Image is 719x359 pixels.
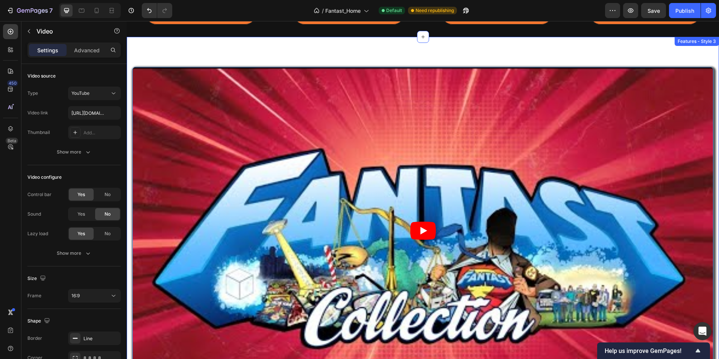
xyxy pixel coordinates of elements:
span: Default [386,7,402,14]
span: No [105,211,111,218]
div: Open Intercom Messenger [693,322,711,340]
span: Yes [77,230,85,237]
span: / [322,7,324,15]
p: Advanced [74,46,100,54]
span: No [105,191,111,198]
div: Sound [27,211,41,218]
iframe: Design area [127,21,719,359]
button: 7 [3,3,56,18]
div: Thumbnail [27,129,50,136]
div: Undo/Redo [142,3,172,18]
button: Show more [27,145,121,159]
div: Border [27,335,42,342]
span: No [105,230,111,237]
span: Yes [77,211,85,218]
div: Video configure [27,174,62,181]
div: Add... [83,129,119,136]
div: Show more [57,148,92,156]
div: Video link [27,110,48,116]
button: Play [284,201,309,219]
div: Control bar [27,191,52,198]
input: Insert video url here [68,106,121,120]
div: Size [27,274,47,284]
p: Video [36,27,100,36]
div: Features - Style 3 [549,17,591,24]
button: 16:9 [68,289,121,303]
div: Video source [27,73,56,79]
button: Show survey - Help us improve GemPages! [605,346,702,355]
button: Show more [27,246,121,260]
button: Save [641,3,666,18]
span: 16:9 [71,293,80,298]
span: YouTube [71,90,89,96]
span: Save [648,8,660,14]
div: Show more [57,249,92,257]
span: Need republishing [416,7,454,14]
div: Lazy load [27,230,48,237]
div: Type [27,90,38,97]
div: Shape [27,316,52,326]
button: YouTube [68,87,121,100]
p: Settings [37,46,58,54]
span: Help us improve GemPages! [605,347,693,354]
button: Publish [669,3,701,18]
div: Beta [6,138,18,144]
span: Fantast_Home [325,7,361,15]
span: Yes [77,191,85,198]
div: Frame [27,292,41,299]
p: 7 [49,6,53,15]
div: Publish [675,7,694,15]
div: Line [83,335,119,342]
div: 450 [7,80,18,86]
